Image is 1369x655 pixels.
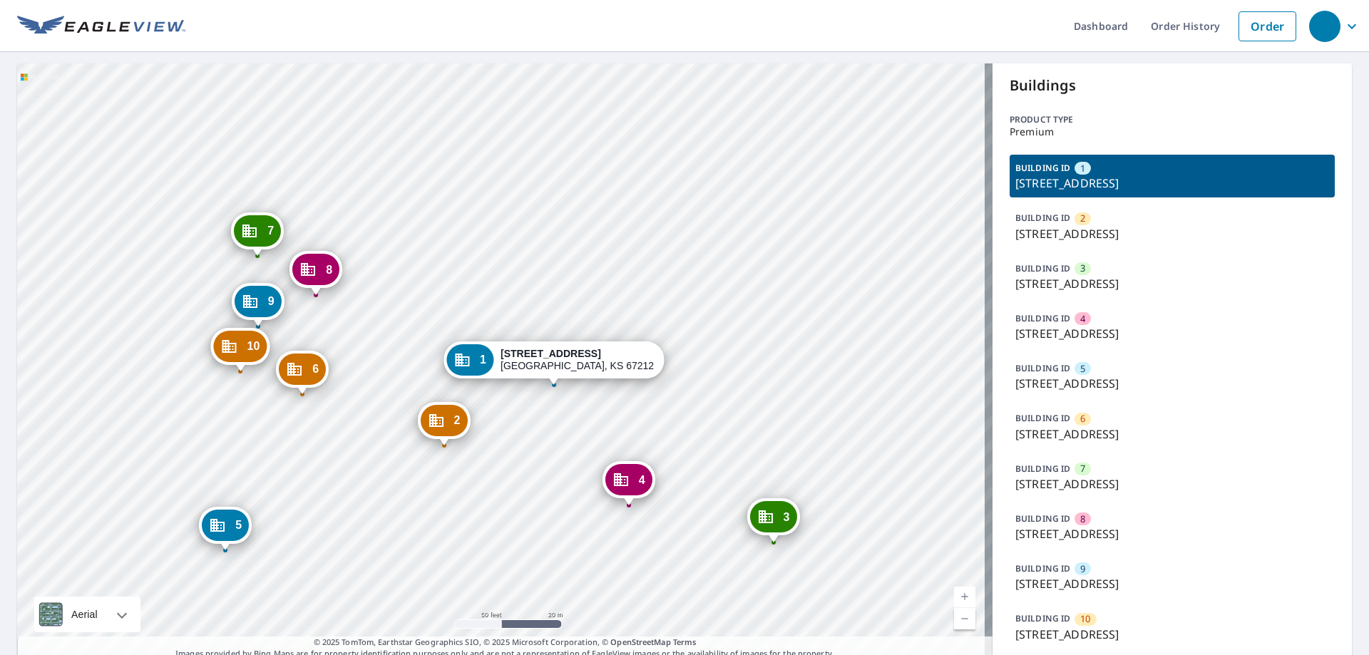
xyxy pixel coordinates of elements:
[1015,175,1329,192] p: [STREET_ADDRESS]
[1080,462,1085,475] span: 7
[1015,325,1329,342] p: [STREET_ADDRESS]
[1015,375,1329,392] p: [STREET_ADDRESS]
[1080,162,1085,175] span: 1
[1080,412,1085,426] span: 6
[501,348,654,372] div: [GEOGRAPHIC_DATA], KS 67212
[1015,562,1070,574] p: BUILDING ID
[326,264,332,275] span: 8
[67,597,102,632] div: Aerial
[1015,525,1329,542] p: [STREET_ADDRESS]
[784,512,790,522] span: 3
[1010,75,1335,96] p: Buildings
[1015,463,1070,475] p: BUILDING ID
[1015,225,1329,242] p: [STREET_ADDRESS]
[1015,275,1329,292] p: [STREET_ADDRESS]
[603,461,655,505] div: Dropped pin, building 4, Commercial property, 4700 W 13th St N Wichita, KS 67212
[1080,312,1085,326] span: 4
[232,283,284,327] div: Dropped pin, building 9, Commercial property, 4800 W 13th St N Wichita, KS 67212
[1080,362,1085,376] span: 5
[1015,362,1070,374] p: BUILDING ID
[267,225,274,236] span: 7
[1080,262,1085,275] span: 3
[268,296,275,306] span: 9
[1239,11,1296,41] a: Order
[501,348,601,359] strong: [STREET_ADDRESS]
[1080,562,1085,576] span: 9
[1015,412,1070,424] p: BUILDING ID
[443,341,664,386] div: Dropped pin, building 1, Commercial property, 4700 W 13th St N Wichita, KS 67212
[954,587,975,608] a: Current Level 19, Zoom In
[954,608,975,629] a: Current Level 19, Zoom Out
[17,16,185,37] img: EV Logo
[247,341,260,351] span: 10
[1015,612,1070,624] p: BUILDING ID
[610,636,670,647] a: OpenStreetMap
[1015,212,1070,224] p: BUILDING ID
[289,251,342,295] div: Dropped pin, building 8, Commercial property, 4800 W 13th St N Wichita, KS 67212
[1015,626,1329,643] p: [STREET_ADDRESS]
[1015,162,1070,174] p: BUILDING ID
[1015,426,1329,443] p: [STREET_ADDRESS]
[480,354,486,365] span: 1
[34,597,140,632] div: Aerial
[199,507,252,551] div: Dropped pin, building 5, Commercial property, 4800 W 13th St N Wichita, KS 67212
[235,520,242,530] span: 5
[747,498,800,542] div: Dropped pin, building 3, Commercial property, 4526 W 13th St N Wichita, KS 67212-1830
[418,402,471,446] div: Dropped pin, building 2, Commercial property, 4700 W 13th St N Wichita, KS 67212
[1080,512,1085,526] span: 8
[1015,575,1329,592] p: [STREET_ADDRESS]
[1080,212,1085,225] span: 2
[1015,512,1070,525] p: BUILDING ID
[1010,126,1335,138] p: Premium
[454,415,461,426] span: 2
[276,351,329,395] div: Dropped pin, building 6, Commercial property, 4800 W 13th St N Wichita, KS 67212
[312,363,319,374] span: 6
[1010,113,1335,126] p: Product type
[1015,262,1070,274] p: BUILDING ID
[673,636,697,647] a: Terms
[231,212,284,257] div: Dropped pin, building 7, Commercial property, 4800 W 13th St N Wichita, KS 67212
[1015,475,1329,492] p: [STREET_ADDRESS]
[1080,612,1090,626] span: 10
[210,328,270,372] div: Dropped pin, building 10, Commercial property, 4800 W 13th St N Wichita, KS 67212
[314,636,697,649] span: © 2025 TomTom, Earthstar Geographics SIO, © 2025 Microsoft Corporation, ©
[639,475,645,485] span: 4
[1015,312,1070,324] p: BUILDING ID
